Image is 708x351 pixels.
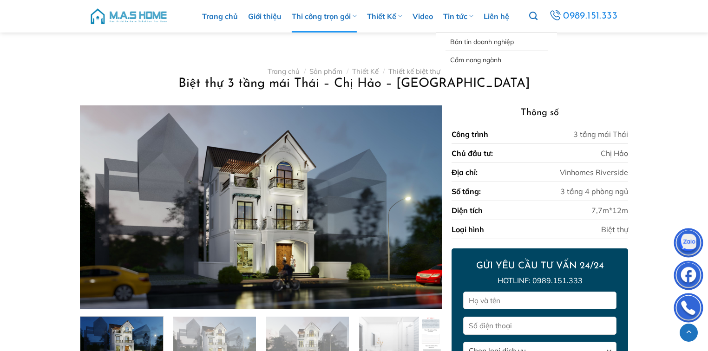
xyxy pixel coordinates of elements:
h2: GỬI YÊU CẦU TƯ VẤN 24/24 [463,260,616,272]
a: Lên đầu trang [680,324,698,342]
div: Diện tích [452,205,483,216]
div: Chủ đầu tư: [452,148,493,159]
a: Tìm kiếm [529,6,538,26]
a: 0989.151.333 [548,8,619,25]
img: Phone [675,295,702,323]
div: Loại hình [452,224,484,235]
div: Chị Hảo [601,148,628,159]
a: Cẩm nang ngành [450,51,543,69]
img: Facebook [675,263,702,291]
a: Thiết kế biệt thự [388,67,440,76]
h1: Biệt thự 3 tầng mái Thái – Chị Hảo – [GEOGRAPHIC_DATA] [91,76,617,92]
div: 3 tầng mái Thái [573,129,628,140]
div: Công trình [452,129,488,140]
div: 3 tầng 4 phòng ngủ [560,186,628,197]
p: Hotline: 0989.151.333 [463,275,616,287]
input: Số điện thoại [463,317,616,335]
span: / [383,67,385,76]
div: Địa chỉ: [452,167,478,178]
a: Bản tin doanh nghiệp [450,33,543,51]
div: Biệt thự [601,224,628,235]
img: M.A.S HOME – Tổng Thầu Thiết Kế Và Xây Nhà Trọn Gói [89,2,168,30]
div: 7,7m*12m [591,205,628,216]
input: Họ và tên [463,292,616,310]
a: Thiết Kế [352,67,379,76]
span: / [304,67,306,76]
img: Zalo [675,230,702,258]
div: Vinhomes Riverside [560,167,628,178]
span: 0989.151.333 [563,8,617,24]
a: Sản phẩm [309,67,342,76]
img: Biệt thự 3 tầng mái Thái - Chị Hảo - Vinhomes Riverside 1 [80,105,442,309]
span: / [347,67,348,76]
h3: Thông số [452,105,628,120]
a: Trang chủ [268,67,300,76]
div: Số tầng: [452,186,481,197]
